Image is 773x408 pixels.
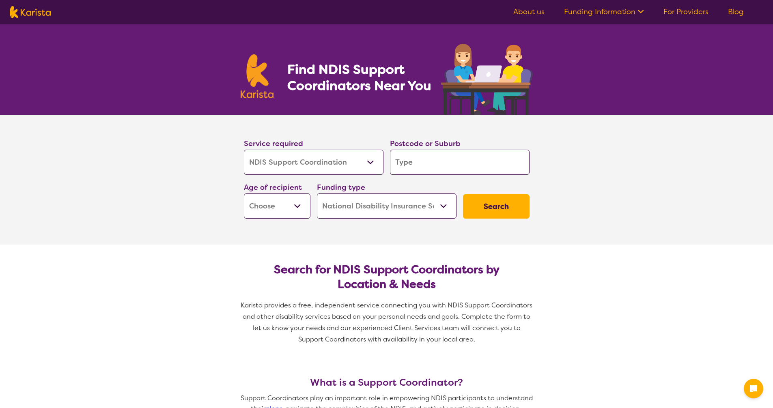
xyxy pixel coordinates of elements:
input: Type [390,150,530,175]
a: Blog [728,7,744,17]
img: Karista logo [241,54,274,98]
img: support-coordination [441,44,533,115]
h1: Find NDIS Support Coordinators Near You [287,61,437,94]
h2: Search for NDIS Support Coordinators by Location & Needs [250,262,523,292]
span: Karista provides a free, independent service connecting you with NDIS Support Coordinators and ot... [241,301,534,344]
h3: What is a Support Coordinator? [241,377,533,388]
a: Funding Information [564,7,644,17]
label: Service required [244,139,303,148]
a: For Providers [663,7,708,17]
label: Postcode or Suburb [390,139,461,148]
a: About us [513,7,545,17]
img: Karista logo [10,6,51,18]
label: Funding type [317,183,365,192]
label: Age of recipient [244,183,302,192]
button: Search [463,194,530,219]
